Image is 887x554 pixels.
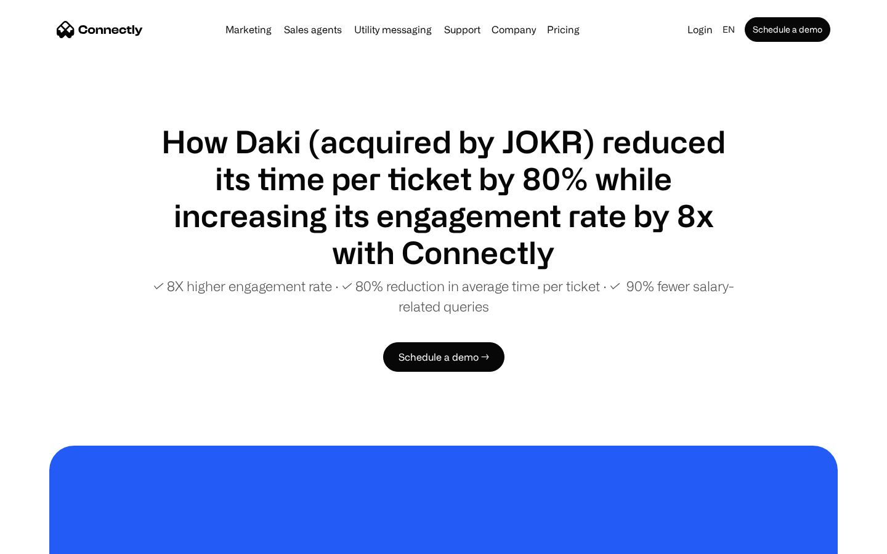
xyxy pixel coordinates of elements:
[745,17,830,42] a: Schedule a demo
[349,25,437,34] a: Utility messaging
[439,25,485,34] a: Support
[723,21,735,38] div: en
[383,342,504,372] a: Schedule a demo →
[25,532,74,550] ul: Language list
[148,276,739,316] p: ✓ 8X higher engagement rate ∙ ✓ 80% reduction in average time per ticket ∙ ✓ 90% fewer salary-rel...
[492,21,536,38] div: Company
[542,25,585,34] a: Pricing
[279,25,347,34] a: Sales agents
[221,25,277,34] a: Marketing
[148,123,739,271] h1: How Daki (acquired by JOKR) reduced its time per ticket by 80% while increasing its engagement ra...
[12,531,74,550] aside: Language selected: English
[682,21,718,38] a: Login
